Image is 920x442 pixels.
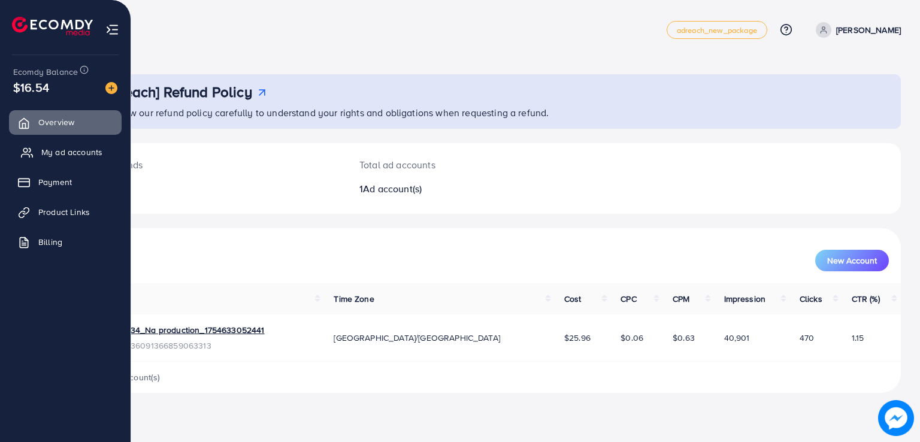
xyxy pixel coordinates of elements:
img: menu [105,23,119,37]
span: Payment [38,176,72,188]
span: Impression [724,293,766,305]
span: CPM [673,293,689,305]
img: image [105,82,117,94]
span: Product Links [38,206,90,218]
span: Billing [38,236,62,248]
span: Ad account(s) [363,182,422,195]
h2: $0 [81,177,331,199]
a: adreach_new_package [667,21,767,39]
span: adreach_new_package [677,26,757,34]
img: logo [12,17,93,35]
p: Please review our refund policy carefully to understand your rights and obligations when requesti... [77,105,894,120]
span: My ad accounts [41,146,102,158]
p: [PERSON_NAME] [836,23,901,37]
a: Product Links [9,200,122,224]
h3: [AdReach] Refund Policy [94,83,252,101]
span: ID: 7536091366859063313 [109,340,265,352]
p: [DATE] spends [81,158,331,172]
span: 1.15 [852,332,864,344]
span: CTR (%) [852,293,880,305]
a: [PERSON_NAME] [811,22,901,38]
span: $16.54 [13,78,49,96]
span: $0.06 [621,332,643,344]
span: Cost [564,293,582,305]
span: Clicks [800,293,822,305]
a: Billing [9,230,122,254]
span: [GEOGRAPHIC_DATA]/[GEOGRAPHIC_DATA] [334,332,500,344]
h2: 1 [359,183,539,195]
button: New Account [815,250,889,271]
span: 40,901 [724,332,750,344]
span: New Account [827,256,877,265]
span: CPC [621,293,636,305]
span: $25.96 [564,332,591,344]
span: $0.63 [673,332,695,344]
span: Overview [38,116,74,128]
span: 470 [800,332,814,344]
a: Overview [9,110,122,134]
a: 1031634_Na production_1754633052441 [109,324,265,336]
span: Ecomdy Balance [13,66,78,78]
img: image [878,400,913,435]
a: Payment [9,170,122,194]
span: Time Zone [334,293,374,305]
a: My ad accounts [9,140,122,164]
p: Total ad accounts [359,158,539,172]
